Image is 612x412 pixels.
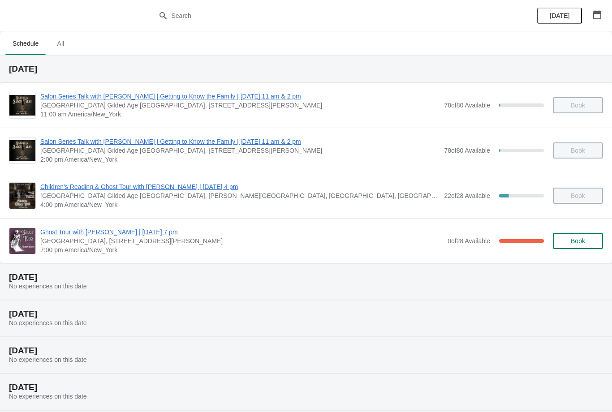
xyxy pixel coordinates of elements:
span: No experiences on this date [9,319,87,326]
img: Ghost Tour with Robert Oakes | Saturday, August 30 at 7 pm | Ventfort Hall, 104 Walker St., Lenox... [9,228,35,254]
h2: [DATE] [9,346,603,355]
span: Salon Series Talk with [PERSON_NAME] | Getting to Know the Family | [DATE] 11 am & 2 pm [40,92,440,101]
span: [GEOGRAPHIC_DATA], [STREET_ADDRESS][PERSON_NAME] [40,236,443,245]
span: 2:00 pm America/New_York [40,155,440,164]
span: 11:00 am America/New_York [40,110,440,119]
span: [GEOGRAPHIC_DATA] Gilded Age [GEOGRAPHIC_DATA], [STREET_ADDRESS][PERSON_NAME] [40,146,440,155]
button: [DATE] [537,8,582,24]
span: Ghost Tour with [PERSON_NAME] | [DATE] 7 pm [40,227,443,236]
span: [GEOGRAPHIC_DATA] Gilded Age [GEOGRAPHIC_DATA], [PERSON_NAME][GEOGRAPHIC_DATA], [GEOGRAPHIC_DATA]... [40,191,440,200]
span: 78 of 80 Available [444,102,490,109]
span: [DATE] [550,12,569,19]
span: No experiences on this date [9,393,87,400]
img: Salon Series Talk with Louise Levy | Getting to Know the Family | August 30 at 11 am & 2 pm | Ven... [9,95,35,116]
input: Search [171,8,459,24]
span: Schedule [5,35,46,51]
img: Salon Series Talk with Louise Levy | Getting to Know the Family | August 30 at 11 am & 2 pm | Ven... [9,140,35,161]
span: Children's Reading & Ghost Tour with [PERSON_NAME] | [DATE] 4 pm [40,182,440,191]
span: No experiences on this date [9,283,87,290]
span: Salon Series Talk with [PERSON_NAME] | Getting to Know the Family | [DATE] 11 am & 2 pm [40,137,440,146]
h2: [DATE] [9,64,603,73]
h2: [DATE] [9,383,603,392]
span: Book [571,237,585,245]
img: Children's Reading & Ghost Tour with Robert Oakes | Saturday, August 30 at 4 pm | Ventfort Hall G... [9,183,35,209]
span: All [49,35,72,51]
span: [GEOGRAPHIC_DATA] Gilded Age [GEOGRAPHIC_DATA], [STREET_ADDRESS][PERSON_NAME] [40,101,440,110]
button: Book [553,233,603,249]
span: 7:00 pm America/New_York [40,245,443,254]
span: 22 of 28 Available [444,192,490,199]
h2: [DATE] [9,309,603,318]
h2: [DATE] [9,273,603,282]
span: 4:00 pm America/New_York [40,200,440,209]
span: 78 of 80 Available [444,147,490,154]
span: No experiences on this date [9,356,87,363]
span: 0 of 28 Available [448,237,490,245]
